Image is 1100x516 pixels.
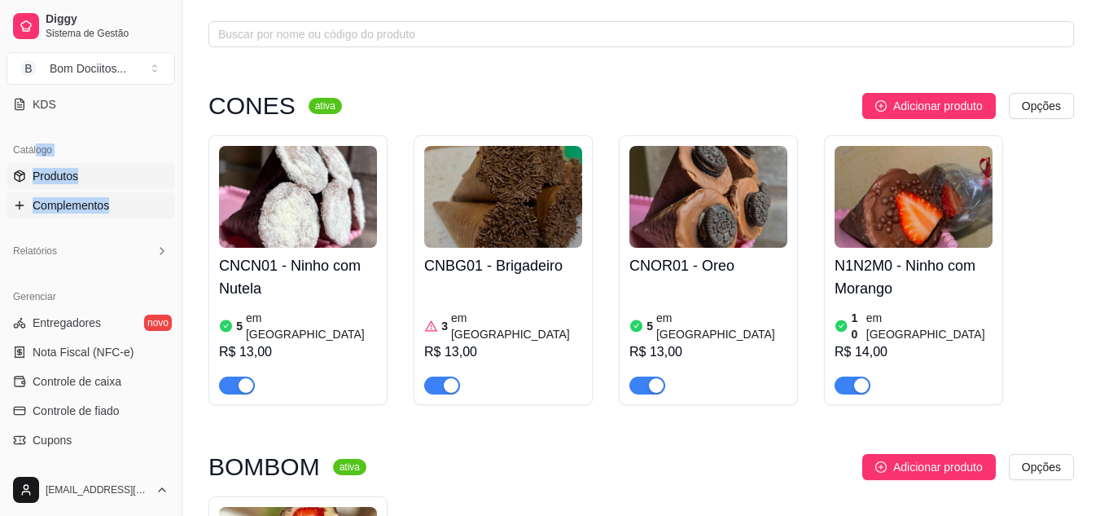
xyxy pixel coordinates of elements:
[656,310,787,342] article: em [GEOGRAPHIC_DATA]
[875,461,887,473] span: plus-circle
[46,12,169,27] span: Diggy
[629,342,787,362] div: R$ 13,00
[1009,454,1074,480] button: Opções
[629,254,787,277] h4: CNOR01 - Oreo
[33,96,56,112] span: KDS
[7,7,175,46] a: DiggySistema de Gestão
[835,254,993,300] h4: N1N2M0 - Ninho com Morango
[835,342,993,362] div: R$ 14,00
[7,284,175,310] div: Gerenciar
[7,398,175,424] a: Controle de fiado
[866,310,993,342] article: em [GEOGRAPHIC_DATA]
[629,146,787,248] img: product-image
[646,318,653,334] article: 5
[33,373,121,390] span: Controle de caixa
[33,344,134,360] span: Nota Fiscal (NFC-e)
[7,470,175,509] button: [EMAIL_ADDRESS][DOMAIN_NAME]
[7,163,175,189] a: Produtos
[7,137,175,163] div: Catálogo
[333,459,366,475] sup: ativa
[309,98,342,114] sup: ativa
[20,60,37,77] span: B
[218,25,1051,43] input: Buscar por nome ou código do produto
[219,146,377,248] img: product-image
[7,52,175,85] button: Select a team
[451,310,582,342] article: em [GEOGRAPHIC_DATA]
[33,168,78,184] span: Produtos
[7,91,175,117] a: KDS
[424,254,582,277] h4: CNBG01 - Brigadeiro
[33,461,74,478] span: Clientes
[424,146,582,248] img: product-image
[46,483,149,496] span: [EMAIL_ADDRESS][DOMAIN_NAME]
[7,192,175,218] a: Complementos
[219,254,377,300] h4: CNCN01 - Ninho com Nutela
[7,339,175,365] a: Nota Fiscal (NFC-e)
[7,310,175,336] a: Entregadoresnovo
[208,457,320,477] h3: BOMBOM
[1022,97,1061,115] span: Opções
[862,93,996,119] button: Adicionar produto
[33,197,109,214] span: Complementos
[875,100,887,112] span: plus-circle
[13,245,57,258] span: Relatórios
[835,146,993,248] img: product-image
[246,310,377,342] article: em [GEOGRAPHIC_DATA]
[893,458,983,476] span: Adicionar produto
[7,368,175,395] a: Controle de caixa
[7,427,175,453] a: Cupons
[33,315,101,331] span: Entregadores
[852,310,863,342] article: 10
[50,60,126,77] div: Bom Dociitos ...
[208,96,296,116] h3: CONES
[1009,93,1074,119] button: Opções
[219,342,377,362] div: R$ 13,00
[424,342,582,362] div: R$ 13,00
[33,403,120,419] span: Controle de fiado
[33,432,72,448] span: Cupons
[1022,458,1061,476] span: Opções
[46,27,169,40] span: Sistema de Gestão
[441,318,448,334] article: 3
[893,97,983,115] span: Adicionar produto
[7,456,175,483] a: Clientes
[862,454,996,480] button: Adicionar produto
[236,318,243,334] article: 5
